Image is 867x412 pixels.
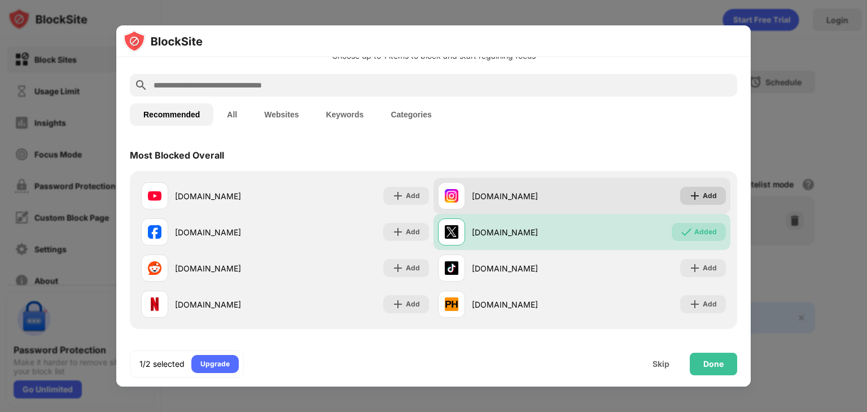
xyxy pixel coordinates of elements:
div: Add [406,190,420,201]
img: favicons [148,225,161,239]
div: Most Blocked Overall [130,150,224,161]
div: [DOMAIN_NAME] [175,299,285,310]
img: favicons [445,189,458,203]
div: [DOMAIN_NAME] [472,262,582,274]
div: [DOMAIN_NAME] [175,262,285,274]
div: Add [406,226,420,238]
div: [DOMAIN_NAME] [472,226,582,238]
div: Upgrade [200,358,230,370]
img: favicons [445,297,458,311]
div: Added [694,226,717,238]
div: Add [406,262,420,274]
div: Add [703,299,717,310]
div: Done [703,360,724,369]
div: [DOMAIN_NAME] [472,299,582,310]
div: Skip [653,360,669,369]
div: [DOMAIN_NAME] [472,190,582,202]
img: favicons [148,261,161,275]
div: Add [703,190,717,201]
button: Categories [377,103,445,126]
div: [DOMAIN_NAME] [175,226,285,238]
img: favicons [445,225,458,239]
div: 1/2 selected [139,358,185,370]
img: logo-blocksite.svg [123,30,203,52]
button: All [213,103,251,126]
div: [DOMAIN_NAME] [175,190,285,202]
button: Recommended [130,103,213,126]
img: favicons [148,297,161,311]
button: Websites [251,103,312,126]
img: favicons [445,261,458,275]
div: Add [703,262,717,274]
img: search.svg [134,78,148,92]
button: Keywords [312,103,377,126]
div: Add [406,299,420,310]
img: favicons [148,189,161,203]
